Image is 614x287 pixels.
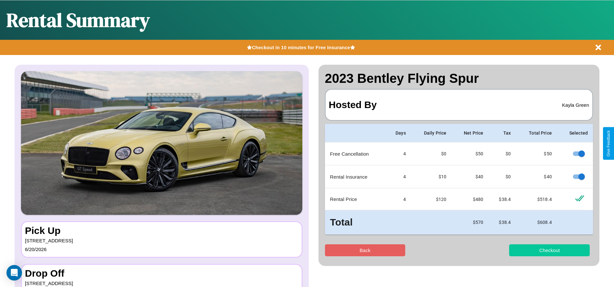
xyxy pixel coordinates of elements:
[325,124,593,235] table: simple table
[411,165,452,188] td: $10
[385,188,411,210] td: 4
[329,93,377,117] h3: Hosted By
[452,165,488,188] td: $ 40
[330,149,381,158] p: Free Cancellation
[252,45,350,50] b: Checkout in 10 minutes for Free Insurance
[516,124,557,142] th: Total Price
[330,172,381,181] p: Rental Insurance
[516,210,557,235] td: $ 608.4
[516,165,557,188] td: $ 40
[411,124,452,142] th: Daily Price
[452,142,488,165] td: $ 50
[325,244,406,256] button: Back
[516,188,557,210] td: $ 518.4
[6,265,22,281] div: Open Intercom Messenger
[385,124,411,142] th: Days
[557,124,593,142] th: Selected
[606,130,611,157] div: Give Feedback
[516,142,557,165] td: $ 50
[330,215,381,229] h3: Total
[562,101,589,109] p: Kayla Green
[411,188,452,210] td: $ 120
[488,142,516,165] td: $0
[452,210,488,235] td: $ 570
[452,124,488,142] th: Net Price
[325,71,593,86] h2: 2023 Bentley Flying Spur
[411,142,452,165] td: $0
[6,7,150,33] h1: Rental Summary
[25,268,298,279] h3: Drop Off
[330,195,381,204] p: Rental Price
[509,244,590,256] button: Checkout
[25,225,298,236] h3: Pick Up
[488,188,516,210] td: $ 38.4
[385,165,411,188] td: 4
[25,236,298,245] p: [STREET_ADDRESS]
[488,124,516,142] th: Tax
[25,245,298,254] p: 6 / 20 / 2026
[488,165,516,188] td: $0
[385,142,411,165] td: 4
[452,188,488,210] td: $ 480
[488,210,516,235] td: $ 38.4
